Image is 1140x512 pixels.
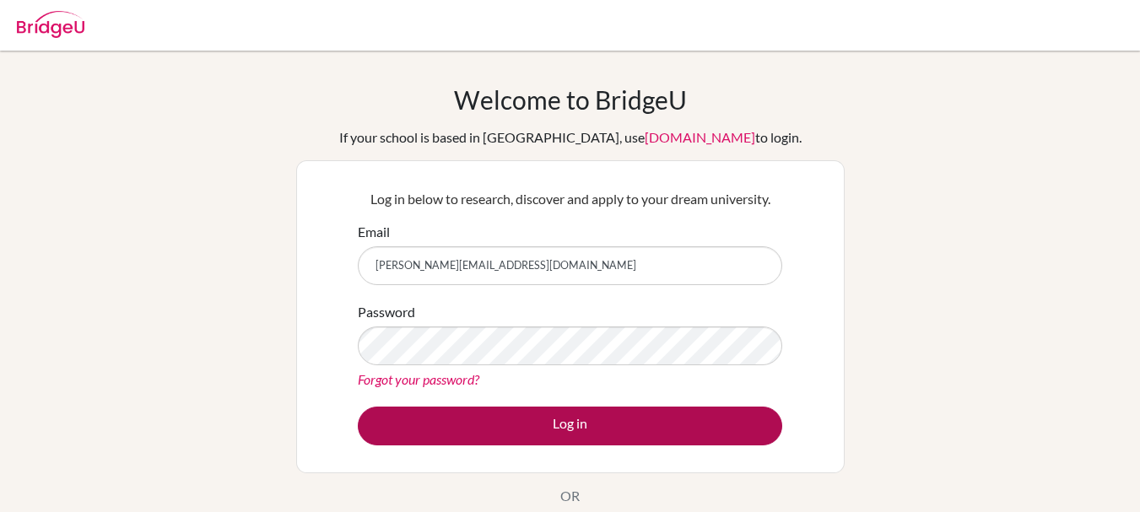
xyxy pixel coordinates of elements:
[17,11,84,38] img: Bridge-U
[358,407,782,445] button: Log in
[358,302,415,322] label: Password
[560,486,580,506] p: OR
[454,84,687,115] h1: Welcome to BridgeU
[358,222,390,242] label: Email
[339,127,802,148] div: If your school is based in [GEOGRAPHIC_DATA], use to login.
[358,189,782,209] p: Log in below to research, discover and apply to your dream university.
[645,129,755,145] a: [DOMAIN_NAME]
[358,371,479,387] a: Forgot your password?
